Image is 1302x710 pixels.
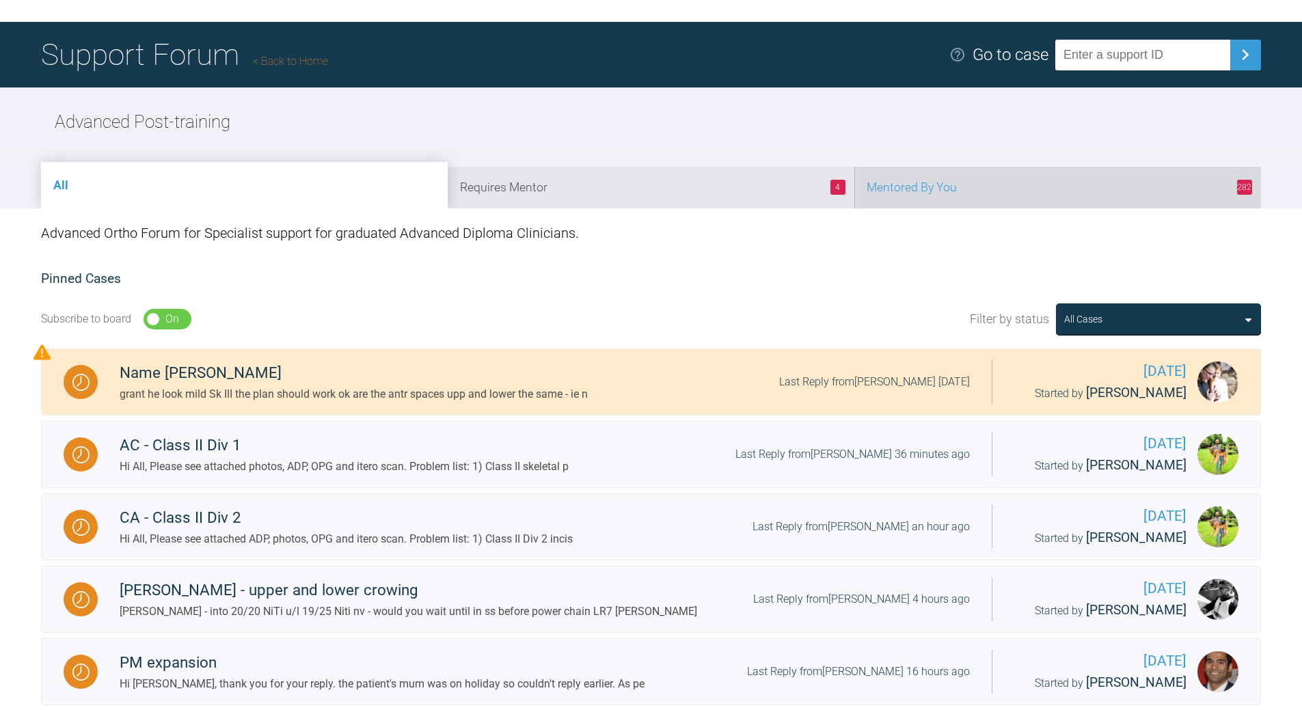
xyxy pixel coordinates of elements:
[1086,602,1186,618] span: [PERSON_NAME]
[41,269,1261,290] h2: Pinned Cases
[41,349,1261,415] a: WaitingName [PERSON_NAME]grant he look mild Sk III the plan should work ok are the antr spaces up...
[41,566,1261,633] a: Waiting[PERSON_NAME] - upper and lower crowing[PERSON_NAME] - into 20/20 NiTi u/l 19/25 Niti nv -...
[72,591,90,608] img: Waiting
[747,663,970,681] div: Last Reply from [PERSON_NAME] 16 hours ago
[41,493,1261,560] a: WaitingCA - Class II Div 2Hi All, Please see attached ADP, photos, OPG and itero scan. Problem li...
[1055,40,1230,70] input: Enter a support ID
[1014,360,1186,383] span: [DATE]
[1014,672,1186,694] div: Started by
[41,208,1261,258] div: Advanced Ortho Forum for Specialist support for graduated Advanced Diploma Clinicians.
[1234,44,1256,66] img: chevronRight.28bd32b0.svg
[1064,312,1102,327] div: All Cases
[120,578,697,603] div: [PERSON_NAME] - upper and lower crowing
[41,31,328,79] h1: Support Forum
[854,167,1261,208] li: Mentored By You
[55,108,230,137] h2: Advanced Post-training
[1086,530,1186,545] span: [PERSON_NAME]
[448,167,854,208] li: Requires Mentor
[72,519,90,536] img: Waiting
[1197,434,1238,475] img: Dipak Parmar
[1086,457,1186,473] span: [PERSON_NAME]
[72,664,90,681] img: Waiting
[973,42,1048,68] div: Go to case
[120,385,588,403] div: grant he look mild Sk III the plan should work ok are the antr spaces upp and lower the same - ie n
[1197,579,1238,620] img: David Birkin
[1014,577,1186,600] span: [DATE]
[1197,506,1238,547] img: Dipak Parmar
[120,675,645,693] div: Hi [PERSON_NAME], thank you for your reply. the patient's mum was on holiday so couldn't reply ea...
[41,162,448,208] li: All
[735,446,970,463] div: Last Reply from [PERSON_NAME] 36 minutes ago
[1197,361,1238,402] img: Grant McAree
[1014,433,1186,455] span: [DATE]
[1014,528,1186,549] div: Started by
[120,433,569,458] div: AC - Class II Div 1
[120,651,645,675] div: PM expansion
[1014,455,1186,476] div: Started by
[120,603,697,620] div: [PERSON_NAME] - into 20/20 NiTi u/l 19/25 Niti nv - would you wait until in ss before power chain...
[779,373,970,391] div: Last Reply from [PERSON_NAME] [DATE]
[253,55,328,68] a: Back to Home
[72,374,90,391] img: Waiting
[41,638,1261,705] a: WaitingPM expansionHi [PERSON_NAME], thank you for your reply. the patient's mum was on holiday s...
[1014,650,1186,672] span: [DATE]
[72,446,90,463] img: Waiting
[41,421,1261,488] a: WaitingAC - Class II Div 1Hi All, Please see attached photos, ADP, OPG and itero scan. Problem li...
[1014,505,1186,528] span: [DATE]
[1197,651,1238,692] img: Mario Correia
[120,458,569,476] div: Hi All, Please see attached photos, ADP, OPG and itero scan. Problem list: 1) Class II skeletal p
[120,530,573,548] div: Hi All, Please see attached ADP, photos, OPG and itero scan. Problem list: 1) Class II Div 2 incis
[1014,383,1186,404] div: Started by
[165,310,179,328] div: On
[41,310,131,328] div: Subscribe to board
[753,590,970,608] div: Last Reply from [PERSON_NAME] 4 hours ago
[1086,385,1186,400] span: [PERSON_NAME]
[33,344,51,361] img: Priority
[120,361,588,385] div: Name [PERSON_NAME]
[1014,600,1186,621] div: Started by
[1086,674,1186,690] span: [PERSON_NAME]
[1237,180,1252,195] span: 282
[752,518,970,536] div: Last Reply from [PERSON_NAME] an hour ago
[120,506,573,530] div: CA - Class II Div 2
[830,180,845,195] span: 4
[970,310,1049,329] span: Filter by status
[949,46,966,63] img: help.e70b9f3d.svg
